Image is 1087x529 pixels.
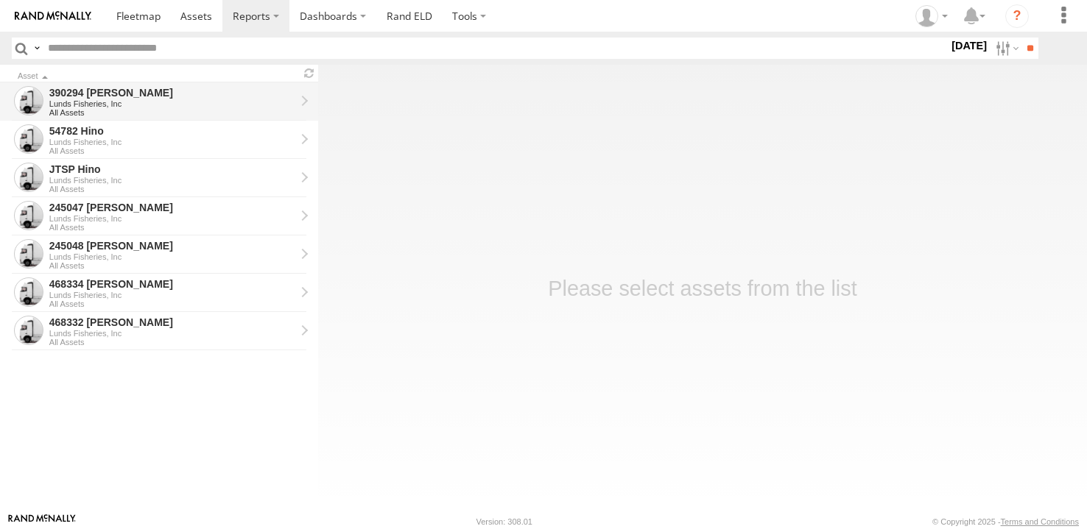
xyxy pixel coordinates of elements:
[8,514,76,529] a: Visit our Website
[49,146,295,155] div: All Assets
[49,329,295,338] div: Lunds Fisheries, Inc
[49,252,295,261] div: Lunds Fisheries, Inc
[949,38,990,54] label: [DATE]
[49,316,295,329] div: 468332 Stanley - View Asset History
[49,338,295,347] div: All Assets
[49,277,295,291] div: 468334 Shelina - View Asset History
[49,261,295,270] div: All Assets
[49,99,295,108] div: Lunds Fisheries, Inc
[18,73,295,80] div: Click to Sort
[49,108,295,117] div: All Assets
[1005,4,1029,28] i: ?
[476,517,532,526] div: Version: 308.01
[49,86,295,99] div: 390294 Lee - View Asset History
[49,138,295,146] div: Lunds Fisheries, Inc
[49,223,295,232] div: All Assets
[49,185,295,194] div: All Assets
[49,214,295,223] div: Lunds Fisheries, Inc
[49,291,295,299] div: Lunds Fisheries, Inc
[300,66,318,80] span: Refresh
[49,124,295,138] div: 54782 Hino - View Asset History
[1001,517,1079,526] a: Terms and Conditions
[15,11,91,21] img: rand-logo.svg
[49,201,295,214] div: 245047 Shawn - View Asset History
[990,38,1021,59] label: Search Filter Options
[49,176,295,185] div: Lunds Fisheries, Inc
[910,5,953,27] div: Dale Gerhard
[31,38,43,59] label: Search Query
[49,163,295,176] div: JTSP Hino - View Asset History
[49,299,295,308] div: All Assets
[932,517,1079,526] div: © Copyright 2025 -
[49,239,295,252] div: 245048 Charles - View Asset History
